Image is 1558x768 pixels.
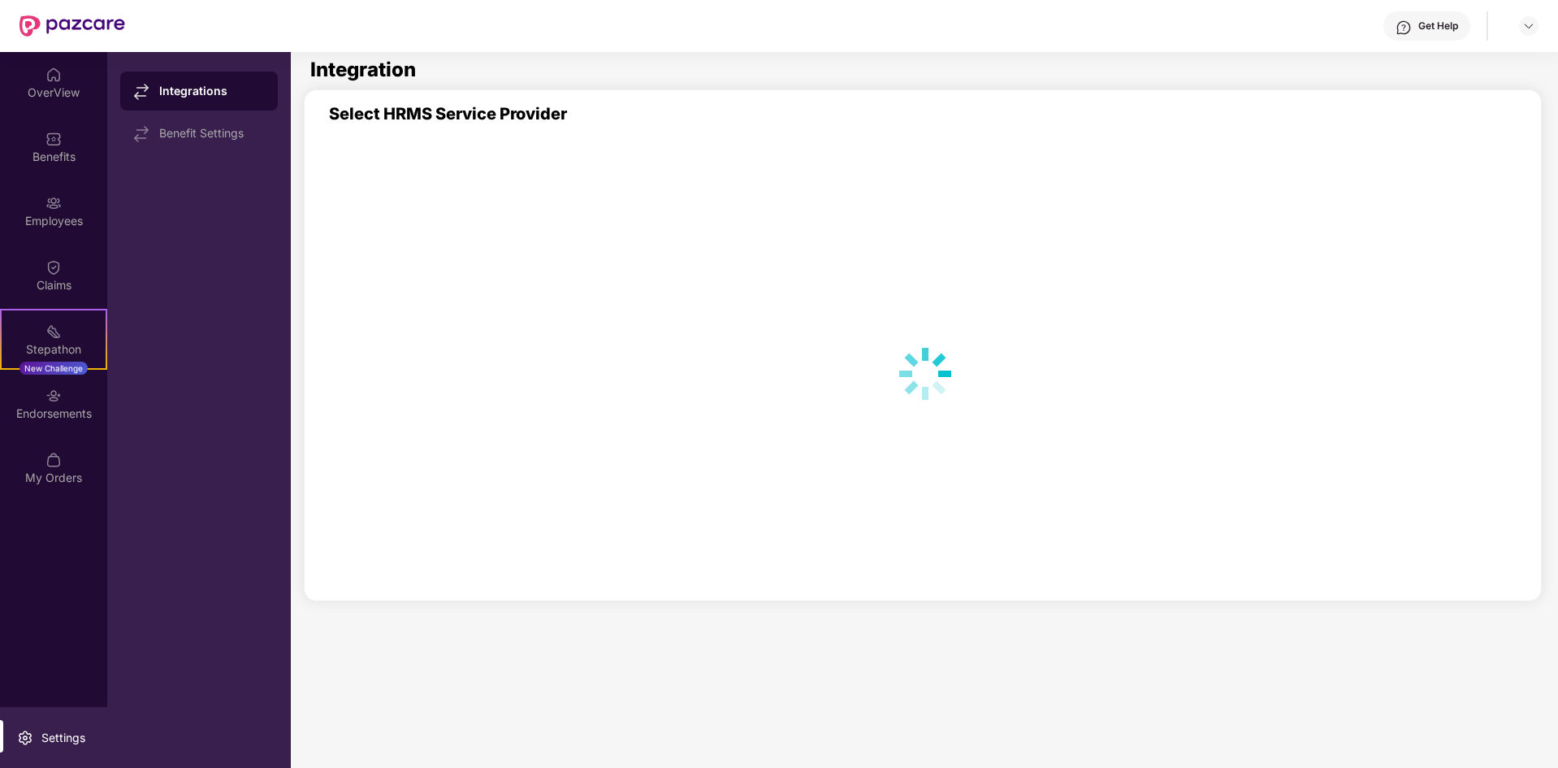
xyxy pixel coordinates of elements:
[17,730,33,746] img: svg+xml;base64,PHN2ZyBpZD0iU2V0dGluZy0yMHgyMCIgeG1sbnM9Imh0dHA6Ly93d3cudzMub3JnLzIwMDAvc3ZnIiB3aW...
[159,127,265,140] div: Benefit Settings
[159,83,265,99] div: Integrations
[45,195,62,211] img: svg+xml;base64,PHN2ZyBpZD0iRW1wbG95ZWVzIiB4bWxucz0iaHR0cDovL3d3dy53My5vcmcvMjAwMC9zdmciIHdpZHRoPS...
[133,126,149,142] img: svg+xml;base64,PHN2ZyB4bWxucz0iaHR0cDovL3d3dy53My5vcmcvMjAwMC9zdmciIHdpZHRoPSIxNy44MzIiIGhlaWdodD...
[310,60,416,80] h1: Integration
[45,388,62,404] img: svg+xml;base64,PHN2ZyBpZD0iRW5kb3JzZW1lbnRzIiB4bWxucz0iaHR0cDovL3d3dy53My5vcmcvMjAwMC9zdmciIHdpZH...
[1418,20,1458,33] div: Get Help
[45,67,62,83] img: svg+xml;base64,PHN2ZyBpZD0iSG9tZSIgeG1sbnM9Imh0dHA6Ly93d3cudzMub3JnLzIwMDAvc3ZnIiB3aWR0aD0iMjAiIG...
[133,84,149,100] img: svg+xml;base64,PHN2ZyB4bWxucz0iaHR0cDovL3d3dy53My5vcmcvMjAwMC9zdmciIHdpZHRoPSIxNy44MzIiIGhlaWdodD...
[1396,20,1412,36] img: svg+xml;base64,PHN2ZyBpZD0iSGVscC0zMngzMiIgeG1sbnM9Imh0dHA6Ly93d3cudzMub3JnLzIwMDAvc3ZnIiB3aWR0aD...
[45,259,62,276] img: svg+xml;base64,PHN2ZyBpZD0iQ2xhaW0iIHhtbG5zPSJodHRwOi8vd3d3LnczLm9yZy8yMDAwL3N2ZyIgd2lkdGg9IjIwIi...
[329,104,1553,124] div: Select HRMS Service Provider
[19,15,125,37] img: New Pazcare Logo
[1522,20,1535,33] img: svg+xml;base64,PHN2ZyBpZD0iRHJvcGRvd24tMzJ4MzIiIHhtbG5zPSJodHRwOi8vd3d3LnczLm9yZy8yMDAwL3N2ZyIgd2...
[2,341,106,358] div: Stepathon
[45,323,62,340] img: svg+xml;base64,PHN2ZyB4bWxucz0iaHR0cDovL3d3dy53My5vcmcvMjAwMC9zdmciIHdpZHRoPSIyMSIgaGVpZ2h0PSIyMC...
[45,131,62,147] img: svg+xml;base64,PHN2ZyBpZD0iQmVuZWZpdHMiIHhtbG5zPSJodHRwOi8vd3d3LnczLm9yZy8yMDAwL3N2ZyIgd2lkdGg9Ij...
[45,452,62,468] img: svg+xml;base64,PHN2ZyBpZD0iTXlfT3JkZXJzIiBkYXRhLW5hbWU9Ik15IE9yZGVycyIgeG1sbnM9Imh0dHA6Ly93d3cudz...
[19,362,88,375] div: New Challenge
[37,730,90,746] div: Settings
